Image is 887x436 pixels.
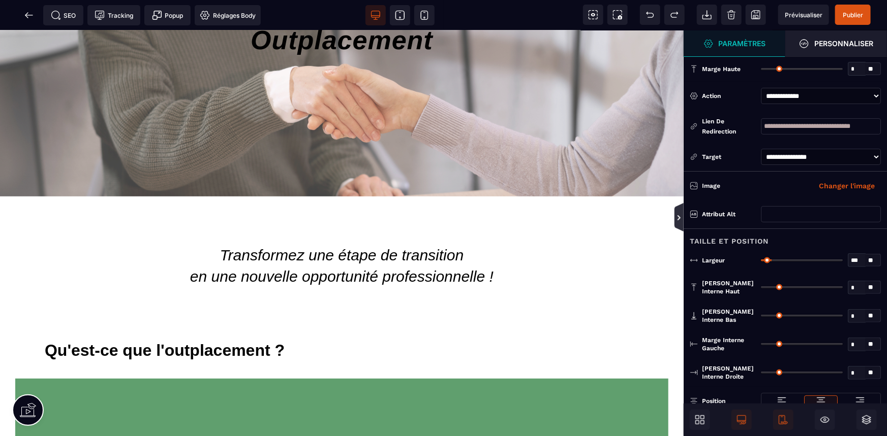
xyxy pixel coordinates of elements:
[857,410,877,430] span: Ouvrir les calques
[778,5,829,25] span: Aperçu
[702,209,756,219] div: Attribut alt
[684,30,785,57] span: Ouvrir le gestionnaire de styles
[690,116,756,137] div: Lien de redirection
[15,310,668,329] div: Qu'est-ce que l'outplacement ?
[785,30,887,57] span: Ouvrir le gestionnaire de styles
[702,181,791,191] div: Image
[152,10,183,20] span: Popup
[731,410,752,430] span: Afficher le desktop
[583,5,603,25] span: Voir les composants
[785,11,822,19] span: Prévisualiser
[87,5,140,25] span: Code de suivi
[607,5,628,25] span: Capture d'écran
[51,10,76,20] span: SEO
[390,5,410,25] span: Voir tablette
[684,203,694,233] span: Afficher les vues
[702,91,756,101] div: Action
[855,396,865,406] img: loading
[190,216,858,254] i: Transformez une étape de transition en une nouvelle opportunité professionnelle !
[777,396,787,406] img: loading
[690,396,725,406] p: Position
[702,308,756,324] span: [PERSON_NAME] interne bas
[95,10,133,20] span: Tracking
[365,5,386,25] span: Voir bureau
[690,152,756,162] div: Target
[664,5,685,25] span: Rétablir
[746,5,766,25] span: Enregistrer
[43,5,83,25] span: Métadata SEO
[702,65,741,73] span: Marge haute
[813,178,881,194] button: Changer l'image
[697,5,717,25] span: Importer
[19,5,39,25] span: Retour
[773,410,793,430] span: Afficher le mobile
[640,5,660,25] span: Défaire
[684,228,887,247] div: Taille et position
[702,336,756,352] span: Marge interne gauche
[144,5,191,25] span: Créer une alerte modale
[814,40,873,47] strong: Personnaliser
[721,5,742,25] span: Nettoyage
[719,40,766,47] strong: Paramètres
[702,364,756,381] span: [PERSON_NAME] interne droite
[195,5,261,25] span: Favicon
[702,279,756,295] span: [PERSON_NAME] interne haut
[835,5,871,25] span: Enregistrer le contenu
[414,5,435,25] span: Voir mobile
[200,10,256,20] span: Réglages Body
[843,11,863,19] span: Publier
[815,410,835,430] span: Masquer le bloc
[816,396,826,406] img: loading
[690,410,710,430] span: Ouvrir les blocs
[702,256,725,264] span: Largeur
